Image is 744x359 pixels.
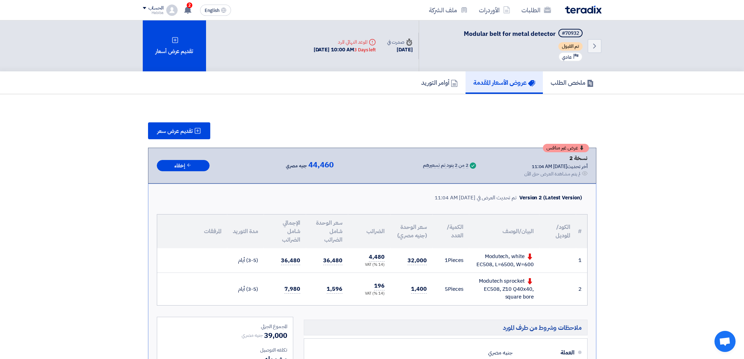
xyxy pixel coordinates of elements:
[148,122,210,139] button: تقديم عرض سعر
[348,214,390,248] th: الضرائب
[432,273,469,305] td: Pieces
[163,323,287,330] div: المجموع الجزئي
[143,11,163,15] div: Habiba
[166,5,178,16] img: profile_test.png
[387,38,412,46] div: صدرت في
[227,214,264,248] th: مدة التوريد
[323,256,342,265] span: 36,480
[374,282,385,290] span: 196
[148,5,163,11] div: الحساب
[524,163,588,170] div: أخر تحديث [DATE] 11:04 AM
[369,253,385,262] span: 4,480
[576,214,587,248] th: #
[524,170,581,178] div: لم يتم مشاهدة العرض حتى الآن
[408,256,426,265] span: 32,000
[286,162,307,170] span: جنيه مصري
[445,285,448,293] span: 5
[562,54,572,60] span: عادي
[516,2,557,18] a: الطلبات
[464,29,556,38] span: Modular belt for metal detector
[714,331,736,352] a: Open chat
[143,20,206,71] div: تقديم عرض أسعار
[314,38,376,46] div: الموعد النهائي للرد
[327,285,342,294] span: 1,596
[466,71,543,94] a: عروض الأسعار المقدمة
[264,214,306,248] th: الإجمالي شامل الضرائب
[432,248,469,273] td: Pieces
[163,346,287,354] div: تكلفه التوصيل
[445,256,448,264] span: 1
[354,291,385,297] div: (14 %) VAT
[475,277,534,301] div: Modutech sprocket EC508, Z10 Q40x40, square bore
[308,161,333,169] span: 44,460
[435,194,517,202] div: تم تحديث العرض في [DATE] 11:04 AM
[464,29,584,39] h5: Modular belt for metal detector
[157,160,210,172] button: إخفاء
[284,285,300,294] span: 7,980
[562,31,579,36] div: #70932
[411,285,427,294] span: 1,400
[423,163,468,168] div: 2 من 2 بنود تم تسعيرهم
[413,71,466,94] a: أوامر التوريد
[157,214,227,248] th: المرفقات
[469,214,539,248] th: البيان/الوصف
[354,46,376,53] div: 3 Days left
[473,2,516,18] a: الأوردرات
[519,194,582,202] div: Version 2 (Latest Version)
[157,128,193,134] span: تقديم عرض سعر
[546,146,578,150] span: عرض غير منافس
[524,154,588,163] div: نسخة 2
[565,6,602,14] img: Teradix logo
[306,214,348,248] th: سعر الوحدة شامل الضرائب
[264,330,287,341] span: 39,000
[421,78,458,86] h5: أوامر التوريد
[387,46,412,54] div: [DATE]
[205,8,219,13] span: English
[314,46,376,54] div: [DATE] 10:00 AM
[187,2,192,8] span: 2
[304,320,588,335] h5: ملاحظات وشروط من طرف المورد
[242,332,263,339] span: جنيه مصري
[354,262,385,268] div: (14 %) VAT
[390,214,432,248] th: سعر الوحدة (جنيه مصري)
[551,78,594,86] h5: ملخص الطلب
[227,273,264,305] td: (3-5) أيام
[227,248,264,273] td: (3-5) أيام
[432,214,469,248] th: الكمية/العدد
[200,5,231,16] button: English
[475,252,534,268] div: Modutech, white EC508, L=6500, W=600
[543,71,602,94] a: ملخص الطلب
[539,214,576,248] th: الكود/الموديل
[473,78,535,86] h5: عروض الأسعار المقدمة
[423,2,473,18] a: ملف الشركة
[558,42,583,51] span: تم القبول
[576,248,587,273] td: 1
[281,256,300,265] span: 36,480
[576,273,587,305] td: 2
